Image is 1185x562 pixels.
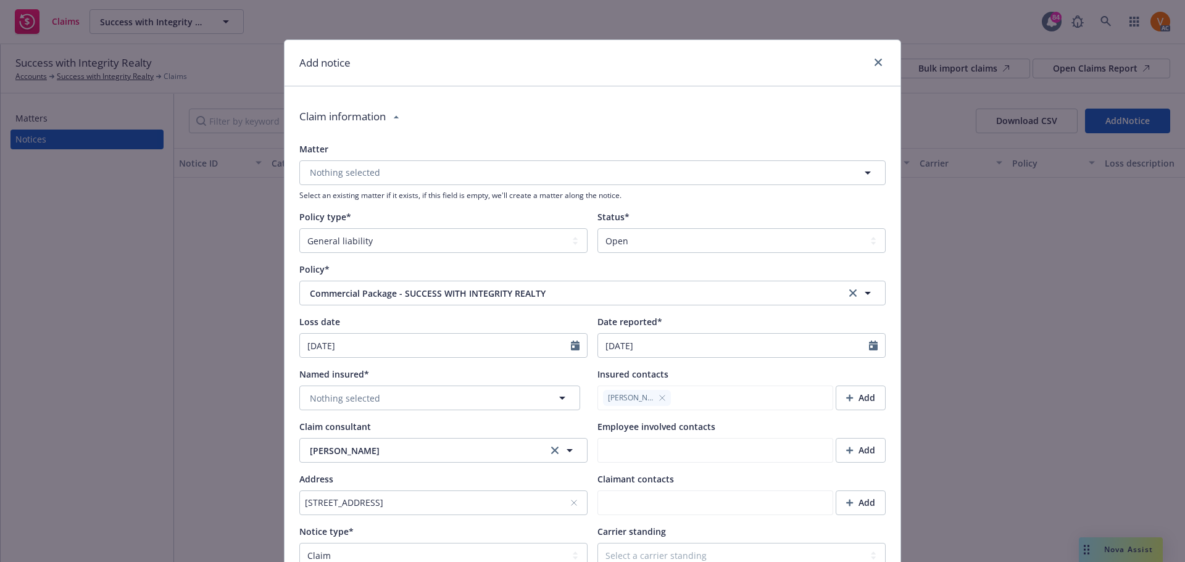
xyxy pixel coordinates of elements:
[846,439,875,462] div: Add
[299,281,886,305] button: Commercial Package - SUCCESS WITH INTEGRITY REALTYclear selection
[597,368,668,380] span: Insured contacts
[299,263,330,275] span: Policy*
[310,287,805,300] span: Commercial Package - SUCCESS WITH INTEGRITY REALTY
[299,143,328,155] span: Matter
[597,473,674,485] span: Claimant contacts
[299,190,886,200] span: Select an existing matter if it exists, if this field is empty, we'll create a matter along the n...
[846,386,875,410] div: Add
[597,526,666,537] span: Carrier standing
[846,286,860,300] a: clear selection
[299,99,886,134] div: Claim information
[310,166,380,179] span: Nothing selected
[299,490,588,515] button: [STREET_ADDRESS]
[310,444,537,457] span: [PERSON_NAME]
[597,211,630,223] span: Status*
[869,341,878,350] svg: Calendar
[305,496,570,509] div: [STREET_ADDRESS]
[299,526,354,537] span: Notice type*
[299,421,371,432] span: Claim consultant
[299,368,369,380] span: Named insured*
[871,55,886,70] a: close
[299,438,588,463] button: [PERSON_NAME]clear selection
[310,392,380,405] span: Nothing selected
[836,490,886,515] button: Add
[299,386,580,410] button: Nothing selected
[597,316,662,328] span: Date reported*
[299,99,386,134] div: Claim information
[846,491,875,514] div: Add
[299,55,351,71] h1: Add notice
[597,421,715,432] span: Employee involved contacts
[299,160,886,185] button: Nothing selected
[299,316,340,328] span: Loss date
[836,386,886,410] button: Add
[571,341,580,350] svg: Calendar
[300,334,571,357] input: MM/DD/YYYY
[547,443,562,458] a: clear selection
[598,334,869,357] input: MM/DD/YYYY
[299,211,351,223] span: Policy type*
[608,392,654,403] span: [PERSON_NAME]
[299,473,333,485] span: Address
[836,438,886,463] button: Add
